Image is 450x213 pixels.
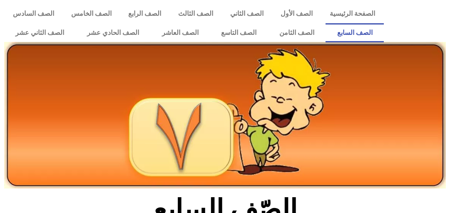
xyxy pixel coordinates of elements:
[150,23,210,42] a: الصف العاشر
[210,23,268,42] a: الصف التاسع
[4,23,76,42] a: الصف الثاني عشر
[62,4,120,23] a: الصف الخامس
[321,4,384,23] a: الصفحة الرئيسية
[120,4,170,23] a: الصف الرابع
[76,23,151,42] a: الصف الحادي عشر
[268,23,326,42] a: الصف الثامن
[4,4,62,23] a: الصف السادس
[326,23,384,42] a: الصف السابع
[272,4,321,23] a: الصف الأول
[222,4,272,23] a: الصف الثاني
[170,4,222,23] a: الصف الثالث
